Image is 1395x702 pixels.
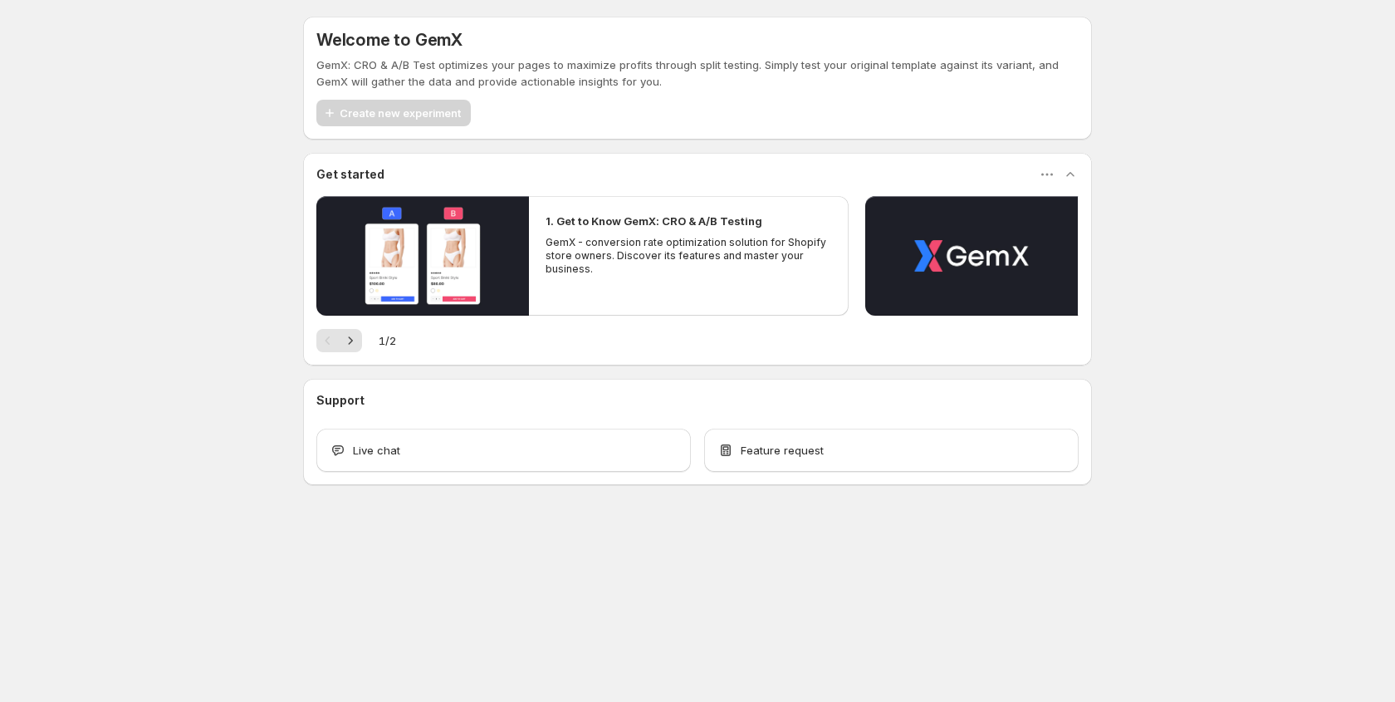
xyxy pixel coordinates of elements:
p: GemX - conversion rate optimization solution for Shopify store owners. Discover its features and ... [546,236,831,276]
h5: Welcome to GemX [316,30,463,50]
span: Feature request [741,442,824,459]
button: Play video [316,196,529,316]
span: 1 / 2 [379,332,396,349]
p: GemX: CRO & A/B Test optimizes your pages to maximize profits through split testing. Simply test ... [316,56,1079,90]
button: Next [339,329,362,352]
h3: Support [316,392,365,409]
button: Play video [865,196,1078,316]
h3: Get started [316,166,384,183]
span: Live chat [353,442,400,459]
h2: 1. Get to Know GemX: CRO & A/B Testing [546,213,762,229]
nav: Pagination [316,329,362,352]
